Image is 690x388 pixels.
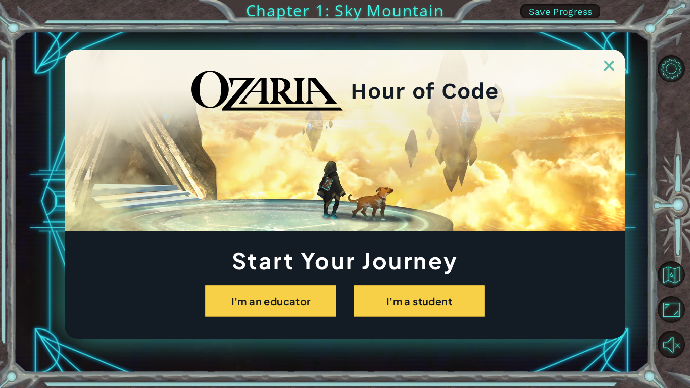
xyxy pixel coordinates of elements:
h2: Hour of Code [351,81,499,101]
img: ExitButton_Dusk.png [604,61,614,71]
button: I'm a student [354,285,485,317]
button: I'm an educator [205,285,336,317]
img: blackOzariaWordmark.png [191,71,343,111]
h1: Start Your Journey [65,250,625,270]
